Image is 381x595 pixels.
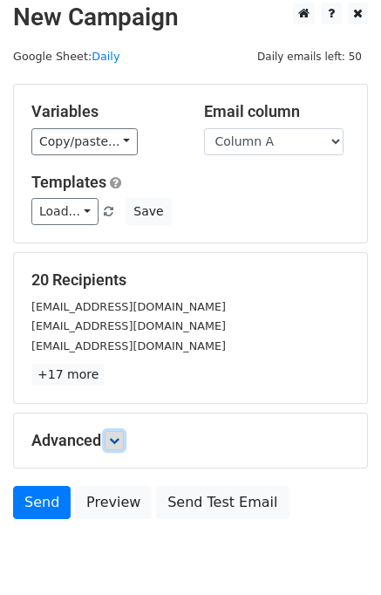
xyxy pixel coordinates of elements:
[31,431,350,450] h5: Advanced
[31,270,350,290] h5: 20 Recipients
[13,50,119,63] small: Google Sheet:
[294,511,381,595] iframe: Chat Widget
[31,364,105,386] a: +17 more
[251,50,368,63] a: Daily emails left: 50
[13,3,368,32] h2: New Campaign
[126,198,171,225] button: Save
[75,486,152,519] a: Preview
[204,102,350,121] h5: Email column
[31,198,99,225] a: Load...
[31,102,178,121] h5: Variables
[31,128,138,155] a: Copy/paste...
[31,173,106,191] a: Templates
[92,50,119,63] a: Daily
[13,486,71,519] a: Send
[31,319,226,332] small: [EMAIL_ADDRESS][DOMAIN_NAME]
[251,47,368,66] span: Daily emails left: 50
[31,300,226,313] small: [EMAIL_ADDRESS][DOMAIN_NAME]
[156,486,289,519] a: Send Test Email
[31,339,226,352] small: [EMAIL_ADDRESS][DOMAIN_NAME]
